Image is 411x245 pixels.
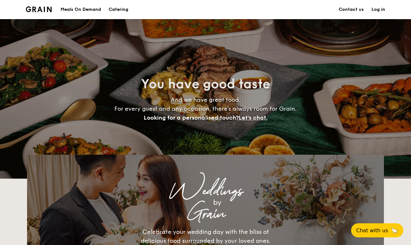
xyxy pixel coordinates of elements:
div: Weddings [83,185,328,197]
div: Loading menus magically... [27,149,384,155]
div: Grain [83,208,328,220]
span: Chat with us [356,227,388,234]
button: Chat with us🦙 [351,223,403,237]
img: Grain [26,6,52,12]
a: Logotype [26,6,52,12]
div: by [107,197,328,208]
span: Let's chat. [239,114,268,121]
span: 🦙 [391,227,398,234]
